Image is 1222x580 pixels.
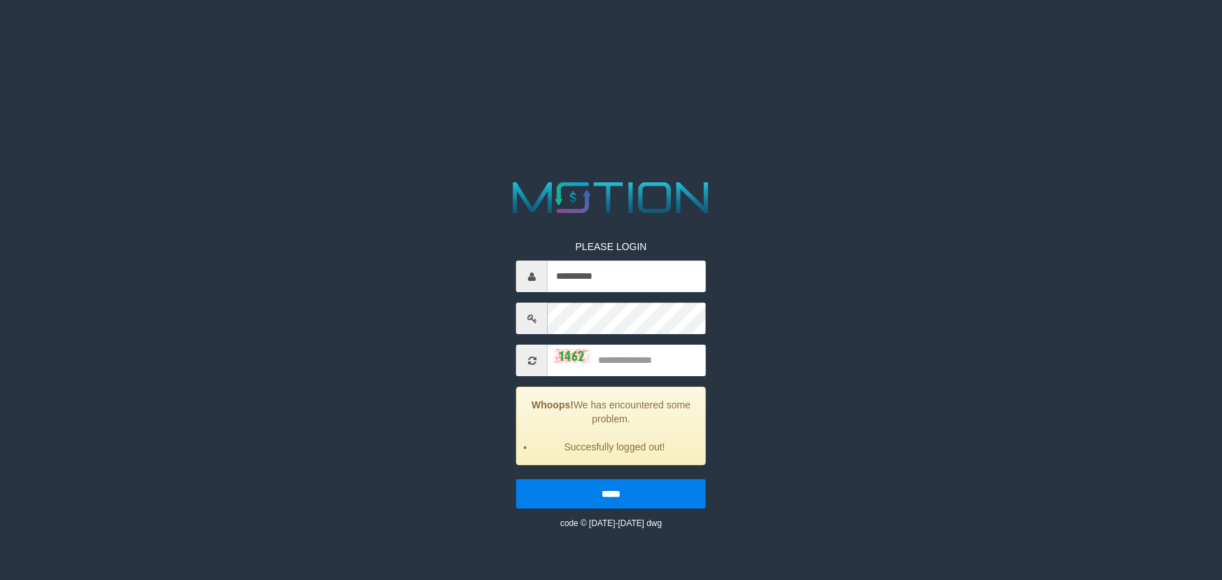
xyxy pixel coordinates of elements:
[534,440,695,454] li: Succesfully logged out!
[560,518,662,528] small: code © [DATE]-[DATE] dwg
[516,240,706,254] p: PLEASE LOGIN
[532,399,574,410] strong: Whoops!
[504,177,718,219] img: MOTION_logo.png
[555,350,590,364] img: captcha
[516,387,706,465] div: We has encountered some problem.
